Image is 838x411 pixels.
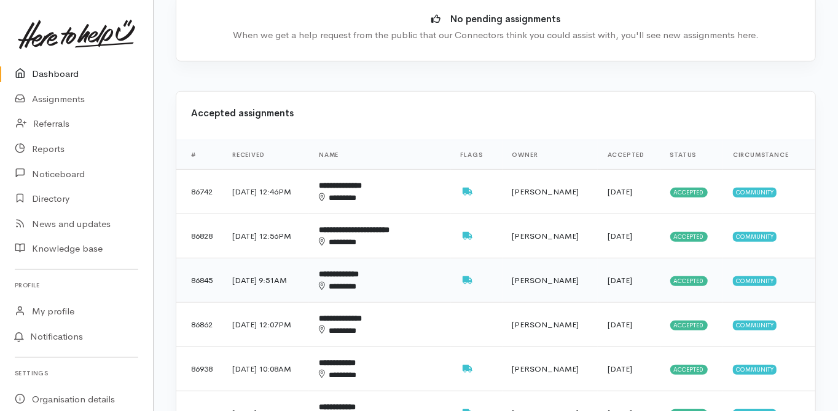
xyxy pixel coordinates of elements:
td: [DATE] 12:07PM [222,303,309,347]
th: Owner [503,140,598,170]
td: 86862 [176,303,222,347]
th: Received [222,140,309,170]
th: Status [660,140,723,170]
th: Accepted [598,140,660,170]
time: [DATE] [608,364,632,374]
td: [PERSON_NAME] [503,258,598,303]
td: [PERSON_NAME] [503,347,598,391]
td: [DATE] 10:08AM [222,347,309,391]
td: 86742 [176,170,222,214]
td: [DATE] 12:56PM [222,214,309,258]
td: 86828 [176,214,222,258]
time: [DATE] [608,275,632,285]
td: 86938 [176,347,222,391]
span: Community [733,188,777,198]
th: Flags [451,140,503,170]
span: Accepted [670,365,708,375]
b: Accepted assignments [191,107,294,119]
span: Community [733,321,777,330]
div: When we get a help request from the public that our Connectors think you could assist with, you'l... [195,28,797,42]
span: Community [733,276,777,286]
th: Circumstance [723,140,815,170]
h6: Settings [15,365,138,381]
td: [PERSON_NAME] [503,170,598,214]
span: Community [733,232,777,242]
b: No pending assignments [450,13,560,25]
th: Name [309,140,451,170]
td: [PERSON_NAME] [503,303,598,347]
td: [PERSON_NAME] [503,214,598,258]
time: [DATE] [608,231,632,241]
time: [DATE] [608,319,632,330]
td: 86845 [176,258,222,303]
span: Community [733,365,777,375]
span: Accepted [670,188,708,198]
span: Accepted [670,321,708,330]
span: Accepted [670,276,708,286]
h6: Profile [15,277,138,293]
td: [DATE] 9:51AM [222,258,309,303]
td: [DATE] 12:46PM [222,170,309,214]
time: [DATE] [608,186,632,197]
span: Accepted [670,232,708,242]
th: # [176,140,222,170]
